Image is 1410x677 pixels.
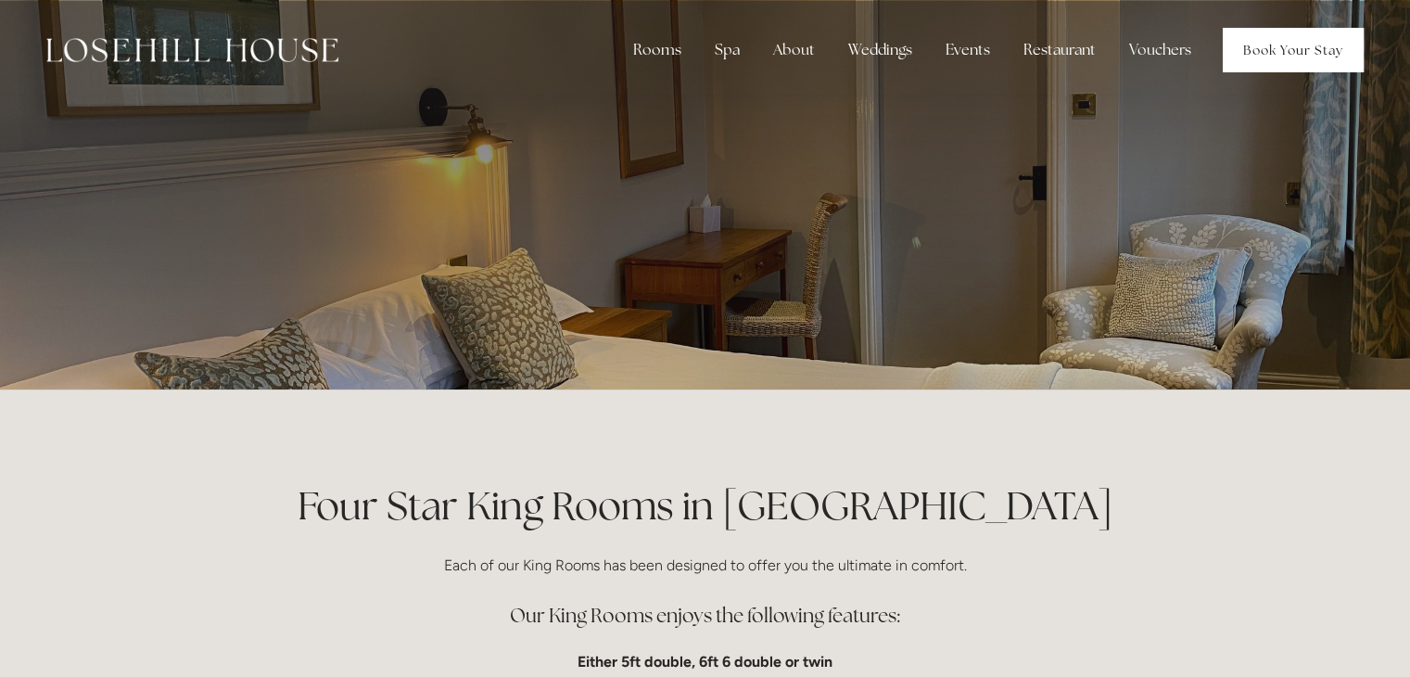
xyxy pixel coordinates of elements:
[618,32,696,69] div: Rooms
[1114,32,1206,69] a: Vouchers
[1223,28,1364,72] a: Book Your Stay
[262,597,1149,634] h3: Our King Rooms enjoys the following features:
[758,32,830,69] div: About
[1009,32,1111,69] div: Restaurant
[833,32,927,69] div: Weddings
[931,32,1005,69] div: Events
[262,479,1149,533] h1: Four Star King Rooms in [GEOGRAPHIC_DATA]
[700,32,755,69] div: Spa
[578,653,832,671] strong: Either 5ft double, 6ft 6 double or twin
[262,553,1149,578] p: Each of our King Rooms has been designed to offer you the ultimate in comfort.
[46,38,338,62] img: Losehill House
